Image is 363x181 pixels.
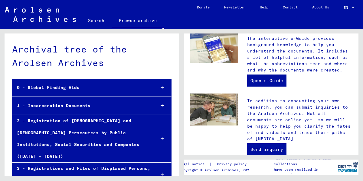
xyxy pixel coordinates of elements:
img: eguide.jpg [190,31,238,63]
p: In addition to conducting your own research, you can submit inquiries to the Arolsen Archives. No... [247,98,352,142]
div: 0 - Global Finding Aids [12,82,150,94]
a: Open e-Guide [247,75,286,87]
span: EN [344,5,350,10]
p: The interactive e-Guide provides background knowledge to help you understand the documents. It in... [247,35,352,73]
p: have been realized in partnership with [274,167,337,178]
a: Privacy policy [212,161,254,167]
div: | [179,161,254,167]
div: 2 - Registration of [DEMOGRAPHIC_DATA] and [DEMOGRAPHIC_DATA] Persecutees by Public Institutions,... [12,115,150,162]
p: The Arolsen Archives online collections [274,156,337,167]
p: Copyright © Arolsen Archives, 2021 [179,167,254,173]
div: Archival tree of the Arolsen Archives [12,43,172,70]
img: Arolsen_neg.svg [5,7,76,22]
a: Send inquiry [247,143,286,155]
div: 1 - Incarceration Documents [12,100,150,112]
a: Browse archive [112,13,164,29]
a: Search [81,13,112,28]
a: Legal notice [179,161,209,167]
img: inquiries.jpg [190,94,238,125]
img: yv_logo.png [336,159,359,174]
